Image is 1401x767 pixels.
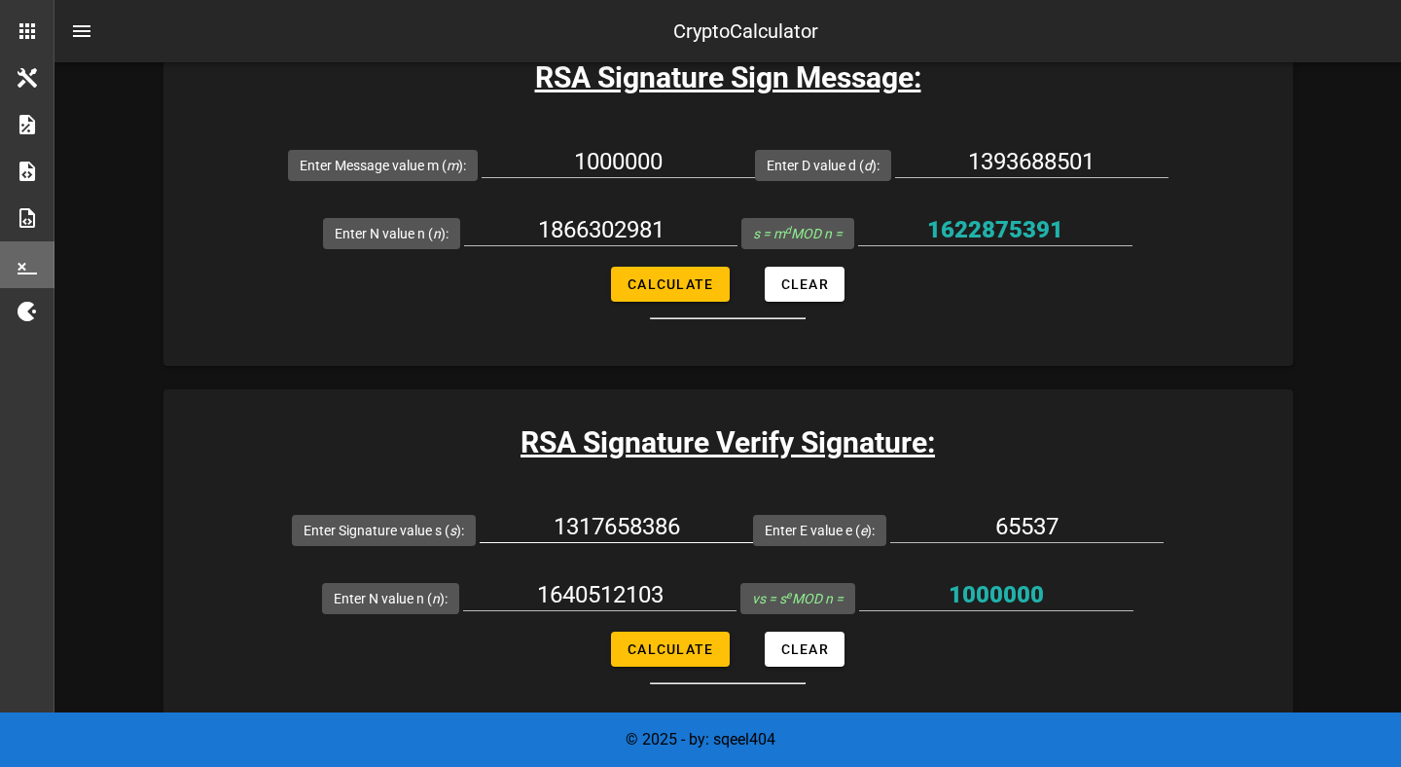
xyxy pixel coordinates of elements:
[780,641,829,657] span: Clear
[780,276,829,292] span: Clear
[765,632,844,667] button: Clear
[860,523,867,538] i: e
[611,267,729,302] button: Calculate
[752,591,844,606] i: vs = s MOD n =
[334,589,448,608] label: Enter N value n ( ):
[433,226,441,241] i: n
[767,156,880,175] label: Enter D value d ( ):
[611,632,729,667] button: Calculate
[673,17,818,46] div: CryptoCalculator
[449,523,456,538] i: s
[627,641,713,657] span: Calculate
[163,420,1293,464] h3: RSA Signature Verify Signature:
[58,8,105,55] button: nav-menu-toggle
[432,591,440,606] i: n
[765,267,844,302] button: Clear
[765,521,875,540] label: Enter E value e ( ):
[163,55,1293,99] h3: RSA Signature Sign Message:
[447,158,458,173] i: m
[786,589,792,602] sup: e
[304,521,464,540] label: Enter Signature value s ( ):
[626,730,775,749] span: © 2025 - by: sqeel404
[335,224,449,243] label: Enter N value n ( ):
[627,276,713,292] span: Calculate
[785,224,791,237] sup: d
[864,158,872,173] i: d
[300,156,466,175] label: Enter Message value m ( ):
[753,226,843,241] i: s = m MOD n =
